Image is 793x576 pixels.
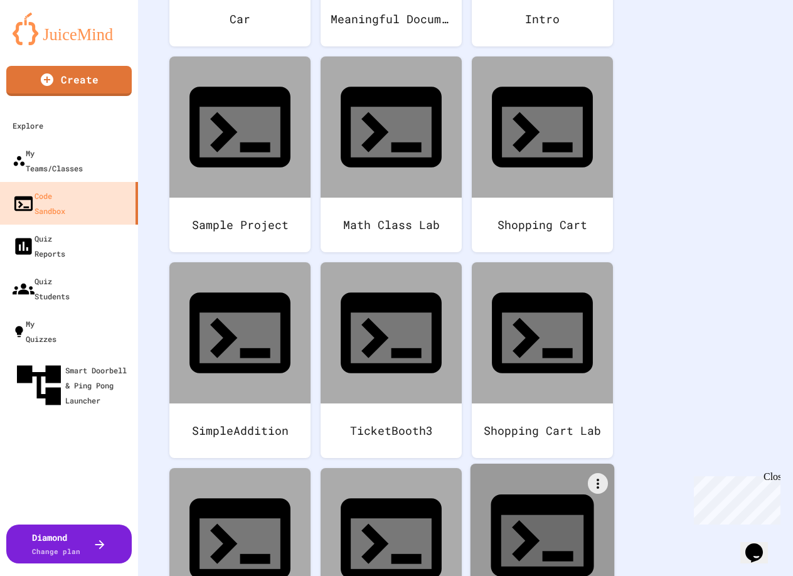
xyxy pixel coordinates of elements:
[13,316,56,346] div: My Quizzes
[169,198,311,252] div: Sample Project
[472,262,613,458] a: Shopping Cart Lab
[321,56,462,252] a: Math Class Lab
[32,531,80,557] div: Diamond
[321,198,462,252] div: Math Class Lab
[169,262,311,458] a: SimpleAddition
[321,403,462,458] div: TicketBooth3
[169,403,311,458] div: SimpleAddition
[740,526,780,563] iframe: chat widget
[13,274,70,304] div: Quiz Students
[472,56,613,252] a: Shopping Cart
[13,13,125,45] img: logo-orange.svg
[32,547,80,556] span: Change plan
[6,525,132,563] button: DiamondChange plan
[472,403,613,458] div: Shopping Cart Lab
[13,231,65,261] div: Quiz Reports
[13,359,133,412] div: Smart Doorbell & Ping Pong Launcher
[472,198,613,252] div: Shopping Cart
[321,262,462,458] a: TicketBooth3
[13,146,83,176] div: My Teams/Classes
[13,188,65,218] div: Code Sandbox
[5,5,87,80] div: Chat with us now!Close
[689,471,780,525] iframe: chat widget
[6,66,132,96] a: Create
[169,56,311,252] a: Sample Project
[13,118,43,133] div: Explore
